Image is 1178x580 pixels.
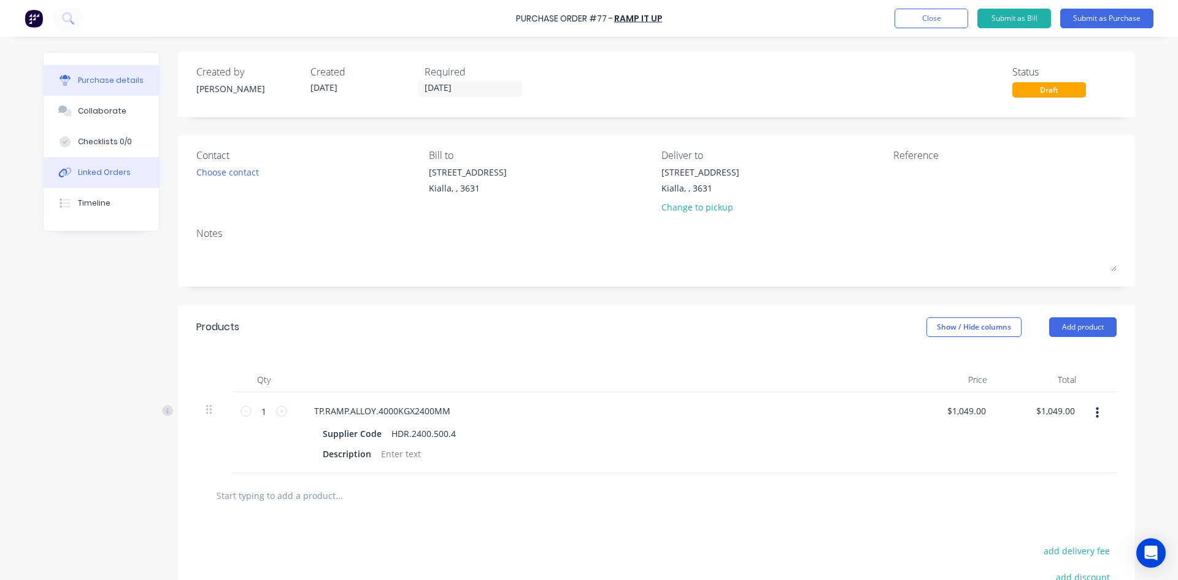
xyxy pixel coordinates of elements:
[1136,538,1166,568] div: Open Intercom Messenger
[78,198,110,209] div: Timeline
[44,65,159,96] button: Purchase details
[318,445,376,463] div: Description
[1049,317,1117,337] button: Add product
[25,9,43,28] img: Factory
[44,126,159,157] button: Checklists 0/0
[1060,9,1153,28] button: Submit as Purchase
[614,12,663,25] a: Ramp It Up
[44,157,159,188] button: Linked Orders
[78,136,132,147] div: Checklists 0/0
[44,188,159,218] button: Timeline
[516,12,613,25] div: Purchase Order #77 -
[196,226,1117,241] div: Notes
[216,483,461,508] input: Start typing to add a product...
[661,166,739,179] div: [STREET_ADDRESS]
[429,148,652,163] div: Bill to
[1012,82,1086,98] div: Draft
[977,9,1051,28] button: Submit as Bill
[233,368,294,392] div: Qty
[661,182,739,195] div: Kialla, , 3631
[44,96,159,126] button: Collaborate
[429,166,507,179] div: [STREET_ADDRESS]
[196,82,301,95] div: [PERSON_NAME]
[196,166,259,179] div: Choose contact
[1036,543,1117,559] button: add delivery fee
[425,64,529,79] div: Required
[78,106,126,117] div: Collaborate
[893,148,1117,163] div: Reference
[318,425,387,443] div: Supplier Code
[1012,64,1117,79] div: Status
[196,64,301,79] div: Created by
[196,148,420,163] div: Contact
[908,368,997,392] div: Price
[78,75,144,86] div: Purchase details
[429,182,507,195] div: Kialla, , 3631
[895,9,968,28] button: Close
[926,317,1022,337] button: Show / Hide columns
[661,148,885,163] div: Deliver to
[196,320,239,334] div: Products
[310,64,415,79] div: Created
[304,402,460,420] div: TP.RAMP.ALLOY.4000KGX2400MM
[78,167,131,178] div: Linked Orders
[661,201,739,214] div: Change to pickup
[997,368,1086,392] div: Total
[387,425,461,443] div: HDR.2400.500.4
